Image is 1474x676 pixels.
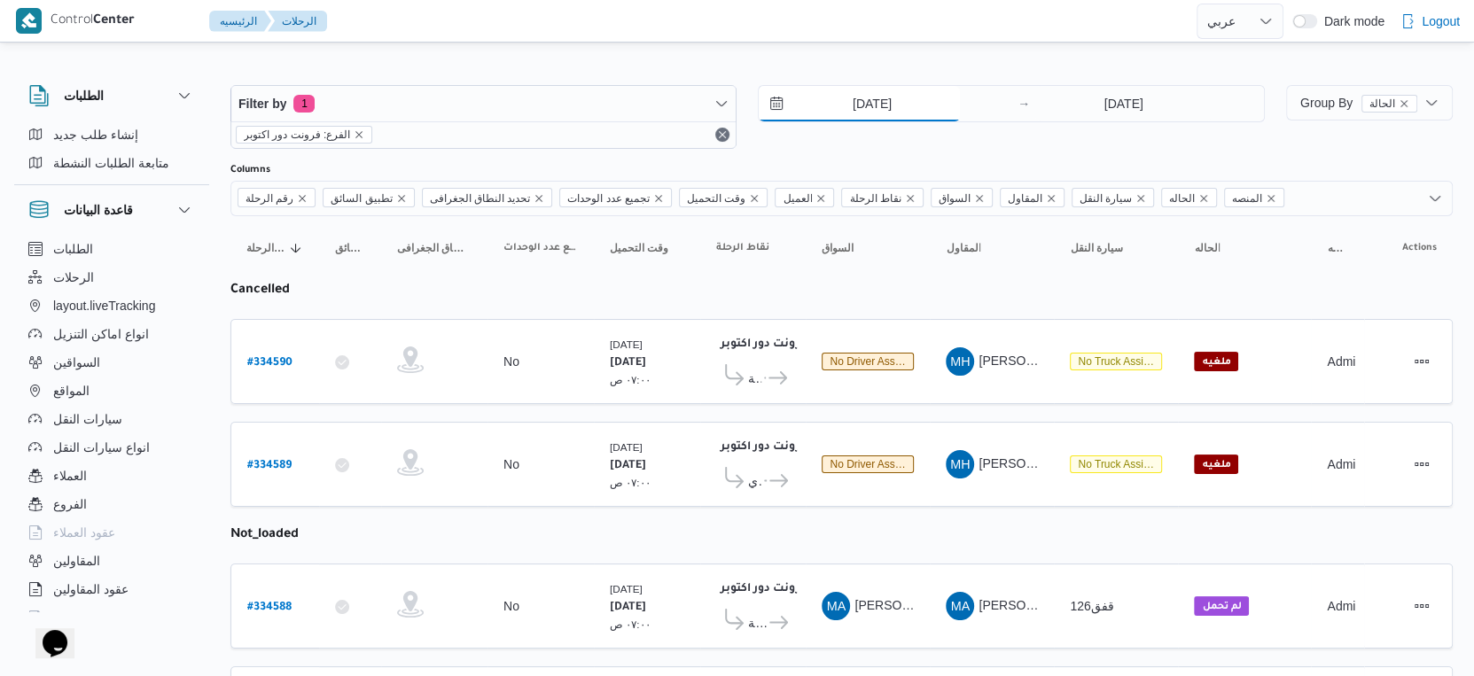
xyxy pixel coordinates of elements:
[53,607,127,628] span: اجهزة التليفون
[231,86,736,121] button: Filter by1 active filters
[1408,347,1436,376] button: Actions
[230,163,270,177] label: Columns
[289,241,303,255] svg: Sorted in descending order
[268,11,327,32] button: الرحلات
[53,465,87,486] span: العملاء
[950,347,970,376] span: MH
[610,374,651,385] small: ٠٧:٠٠ ص
[247,460,292,472] b: # 334589
[247,594,292,618] a: #334588
[1422,11,1460,32] span: Logout
[247,350,292,374] a: #334590
[28,199,195,221] button: قاعدة البيانات
[53,267,94,288] span: الرحلات
[979,354,1186,368] span: [PERSON_NAME] [PERSON_NAME]
[53,352,100,373] span: السواقين
[93,14,135,28] b: Center
[610,583,643,594] small: [DATE]
[244,127,350,143] span: الفرع: فرونت دور اكتوبر
[53,380,90,401] span: المواقع
[1035,86,1212,121] input: Press the down key to open a popover containing a calendar.
[53,550,100,571] span: المقاولين
[209,11,271,32] button: الرئيسيه
[28,85,195,106] button: الطلبات
[1327,599,1362,613] span: Admin
[610,357,646,369] b: [DATE]
[1070,599,1113,613] span: قفق126
[822,592,850,620] div: Muhammad Altijana Hamid Aisa
[610,460,646,472] b: [DATE]
[1063,234,1169,262] button: سيارة النقل
[323,188,414,207] span: تطبيق السائق
[687,189,745,208] span: وقت التحميل
[1046,193,1057,204] button: Remove المقاول from selection in this group
[610,241,668,255] span: وقت التحميل
[567,189,650,208] span: تجميع عدد الوحدات
[946,241,980,255] span: المقاول
[946,347,974,376] div: Muhammad Hasani Muhammad Ibrahem
[1080,189,1132,208] span: سيارة النقل
[246,241,285,255] span: رقم الرحلة; Sorted in descending order
[21,603,202,632] button: اجهزة التليفون
[21,462,202,490] button: العملاء
[21,377,202,405] button: المواقع
[1327,457,1362,471] span: Admin
[1072,188,1154,207] span: سيارة النقل
[335,241,365,255] span: تطبيق السائق
[1402,241,1437,255] span: Actions
[534,193,544,204] button: Remove تحديد النطاق الجغرافى from selection in this group
[951,592,971,620] span: MA
[503,241,578,255] span: تجميع عدد الوحدات
[1202,357,1230,368] b: ملغيه
[247,357,292,369] b: # 334590
[1194,352,1238,371] span: ملغيه
[53,579,129,600] span: عقود المقاولين
[230,528,299,542] b: not_loaded
[1327,354,1362,369] span: Admin
[748,470,761,492] span: كارفور نيو معادي
[841,188,923,207] span: نقاط الرحلة
[653,193,664,204] button: Remove تجميع عدد الوحدات from selection in this group
[328,234,372,262] button: تطبيق السائق
[748,368,761,389] span: كارفور شبرا الخيمة
[1320,234,1355,262] button: المنصه
[931,188,993,207] span: السواق
[783,189,812,208] span: العميل
[239,234,310,262] button: رقم الرحلةSorted in descending order
[1408,592,1436,620] button: Actions
[974,193,985,204] button: Remove السواق from selection in this group
[1135,193,1146,204] button: Remove سيارة النقل from selection in this group
[979,598,1186,612] span: [PERSON_NAME] [PERSON_NAME]
[1194,455,1238,474] span: ملغيه
[1070,241,1122,255] span: سيارة النقل
[610,477,651,488] small: ٠٧:٠٠ ص
[14,235,209,618] div: قاعدة البيانات
[1408,450,1436,478] button: Actions
[21,518,202,547] button: عقود العملاء
[946,450,974,478] div: Muhammad Hasani Muhammad Ibrahem
[854,598,1062,612] span: [PERSON_NAME] [PERSON_NAME]
[238,93,286,114] span: Filter by
[822,241,854,255] span: السواق
[559,188,672,207] span: تجميع عدد الوحدات
[1187,234,1302,262] button: الحاله
[1399,98,1409,109] button: remove selected entity
[64,199,133,221] h3: قاعدة البيانات
[21,263,202,291] button: الرحلات
[1286,85,1453,120] button: Group Byالحالةremove selected entity
[822,455,914,473] span: No Driver Assigned
[1317,14,1384,28] span: Dark mode
[748,612,767,633] span: كارفور شبرا الخيمة
[939,234,1045,262] button: المقاول
[354,129,364,140] button: remove selected entity
[721,583,808,595] b: فرونت دور اكتوبر
[939,189,971,208] span: السواق
[331,189,392,208] span: تطبيق السائق
[21,235,202,263] button: الطلبات
[815,193,826,204] button: Remove العميل from selection in this group
[946,592,974,620] div: Muhammad Abadalamunam HIshm Isamaail
[246,189,293,208] span: رقم الرحلة
[396,193,407,204] button: Remove تطبيق السائق from selection in this group
[1202,460,1230,470] b: ملغيه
